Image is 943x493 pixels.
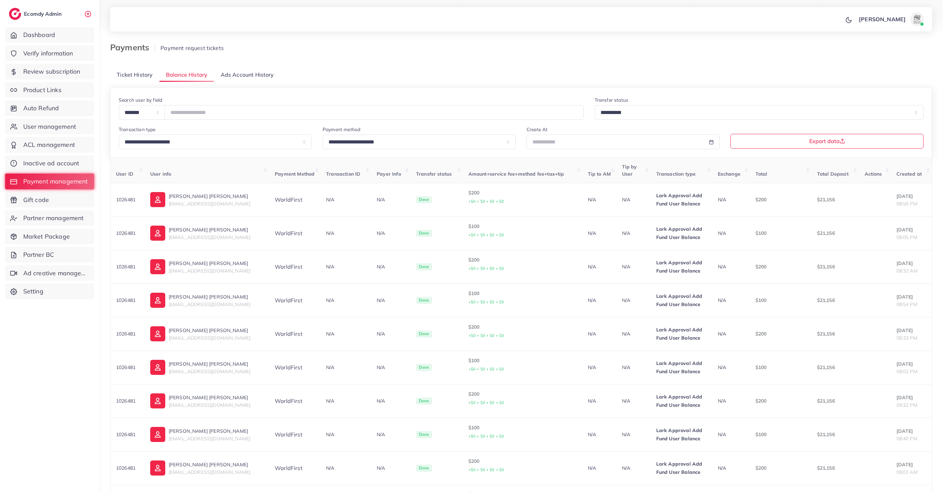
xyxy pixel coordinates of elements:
span: Auto Refund [23,104,59,113]
span: Transaction ID [326,171,360,177]
p: N/A [622,397,645,405]
p: [PERSON_NAME] [PERSON_NAME] [169,192,250,200]
a: Review subscription [5,64,94,79]
span: Done [416,364,432,371]
button: Export data [731,134,923,149]
p: $21,156 [817,430,854,439]
p: Lark Approval Add Fund User Balance [656,225,707,241]
p: $100 [755,296,806,304]
p: [PERSON_NAME] [PERSON_NAME] [169,259,250,267]
span: Payment management [23,177,88,186]
span: Total Deposit [817,171,849,177]
p: N/A [622,464,645,472]
span: Done [416,297,432,304]
span: Transfer status [416,171,452,177]
span: [EMAIL_ADDRESS][DOMAIN_NAME] [169,469,250,475]
p: N/A [377,229,405,237]
img: ic-user-info.36bf1079.svg [150,293,165,308]
p: N/A [588,430,611,439]
p: [PERSON_NAME] [PERSON_NAME] [169,293,250,301]
p: N/A [622,330,645,338]
a: Partner management [5,210,94,226]
p: Lark Approval Add Fund User Balance [656,460,707,476]
p: $200 [468,189,577,205]
p: N/A [588,464,611,472]
span: N/A [326,431,334,438]
p: [DATE] [896,293,926,301]
small: +$0 + $0 + $0 + $0 [468,467,504,472]
span: Done [416,196,432,204]
span: Balance History [166,71,207,79]
span: User management [23,122,76,131]
p: $100 [468,424,577,440]
p: $200 [468,457,577,474]
span: Market Package [23,232,70,241]
span: 08:05 PM [896,234,917,240]
div: WorldFirst [275,364,315,371]
p: $200 [468,323,577,340]
span: [EMAIL_ADDRESS][DOMAIN_NAME] [169,368,250,375]
span: User ID [116,171,133,177]
p: [DATE] [896,460,926,469]
span: N/A [326,264,334,270]
span: Amount+service fee+method fee+tax+tip [468,171,564,177]
p: $200 [755,330,806,338]
p: [DATE] [896,226,926,234]
span: N/A [326,398,334,404]
span: N/A [718,297,726,303]
img: ic-user-info.36bf1079.svg [150,427,165,442]
span: N/A [326,197,334,203]
span: Ticket History [117,71,153,79]
span: 08:40 PM [896,435,917,442]
span: N/A [326,331,334,337]
a: User management [5,119,94,135]
span: N/A [718,364,726,370]
p: N/A [622,296,645,304]
p: $100 [755,229,806,237]
small: +$0 + $0 + $0 + $0 [468,367,504,371]
span: [EMAIL_ADDRESS][DOMAIN_NAME] [169,301,250,307]
div: WorldFirst [275,464,315,472]
span: Gift code [23,195,49,204]
span: Review subscription [23,67,80,76]
span: Partner management [23,214,84,223]
p: 1026481 [116,263,139,271]
p: [PERSON_NAME] [PERSON_NAME] [169,460,250,469]
p: Lark Approval Add Fund User Balance [656,191,707,208]
img: logo [9,8,21,20]
p: [DATE] [896,259,926,267]
small: +$0 + $0 + $0 + $0 [468,300,504,304]
span: Done [416,465,432,472]
span: 08:32 AM [896,268,918,274]
p: [DATE] [896,192,926,200]
small: +$0 + $0 + $0 + $0 [468,333,504,338]
span: [EMAIL_ADDRESS][DOMAIN_NAME] [169,335,250,341]
span: Done [416,230,432,237]
span: Total [755,171,767,177]
label: Search user by field [119,97,162,103]
a: logoEcomdy Admin [9,8,63,20]
span: Transaction type [656,171,696,177]
p: $100 [468,289,577,306]
span: 08:54 PM [896,301,917,307]
p: $21,156 [817,363,854,371]
a: Gift code [5,192,94,208]
span: Setting [23,287,43,296]
p: 1026481 [116,296,139,304]
p: [PERSON_NAME] [PERSON_NAME] [169,226,250,234]
p: [PERSON_NAME] [PERSON_NAME] [169,326,250,334]
span: Done [416,397,432,405]
span: Payer Info [377,171,401,177]
p: $21,156 [817,296,854,304]
img: ic-user-info.36bf1079.svg [150,393,165,408]
span: Tip to AM [588,171,611,177]
p: N/A [377,363,405,371]
p: 1026481 [116,330,139,338]
p: 1026481 [116,397,139,405]
span: N/A [718,431,726,438]
small: +$0 + $0 + $0 + $0 [468,232,504,237]
span: Export data [809,138,845,144]
a: Ad creative management [5,265,94,281]
h2: Ecomdy Admin [24,11,63,17]
p: N/A [377,263,405,271]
